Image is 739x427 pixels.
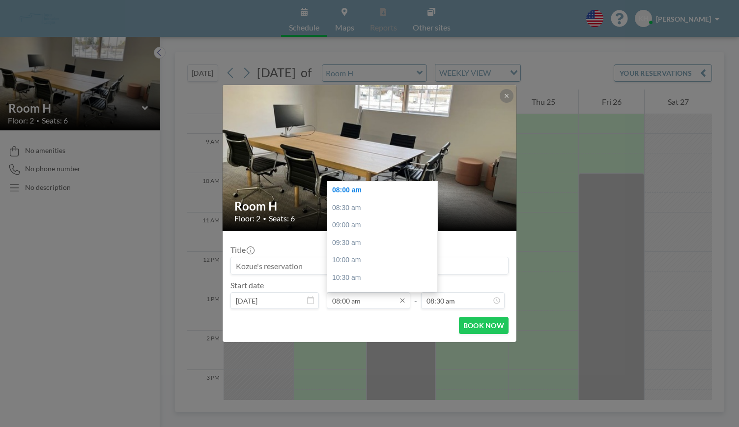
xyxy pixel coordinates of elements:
[234,199,506,213] h2: Room H
[327,251,442,269] div: 10:00 am
[230,280,264,290] label: Start date
[223,47,517,269] img: 537.JPG
[327,216,442,234] div: 09:00 am
[269,213,295,223] span: Seats: 6
[234,213,260,223] span: Floor: 2
[263,215,266,222] span: •
[327,269,442,287] div: 10:30 am
[231,257,508,274] input: Kozue's reservation
[459,317,509,334] button: BOOK NOW
[327,199,442,217] div: 08:30 am
[327,182,442,199] div: 08:00 am
[230,245,254,255] label: Title
[327,234,442,252] div: 09:30 am
[414,284,417,305] span: -
[327,287,442,305] div: 11:00 am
